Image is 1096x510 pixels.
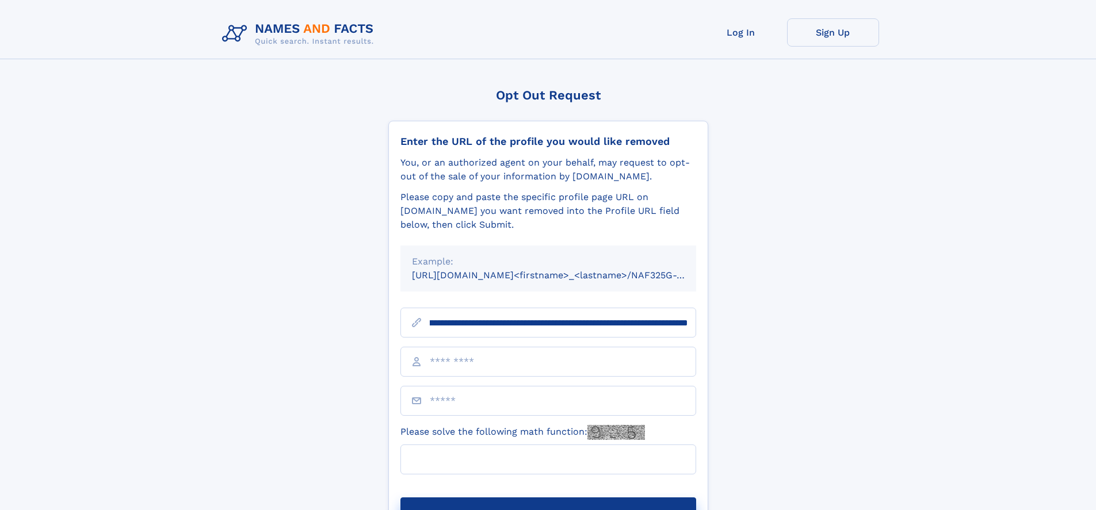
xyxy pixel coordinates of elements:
[695,18,787,47] a: Log In
[412,255,685,269] div: Example:
[400,190,696,232] div: Please copy and paste the specific profile page URL on [DOMAIN_NAME] you want removed into the Pr...
[388,88,708,102] div: Opt Out Request
[400,425,645,440] label: Please solve the following math function:
[400,156,696,183] div: You, or an authorized agent on your behalf, may request to opt-out of the sale of your informatio...
[400,135,696,148] div: Enter the URL of the profile you would like removed
[412,270,718,281] small: [URL][DOMAIN_NAME]<firstname>_<lastname>/NAF325G-xxxxxxxx
[787,18,879,47] a: Sign Up
[217,18,383,49] img: Logo Names and Facts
